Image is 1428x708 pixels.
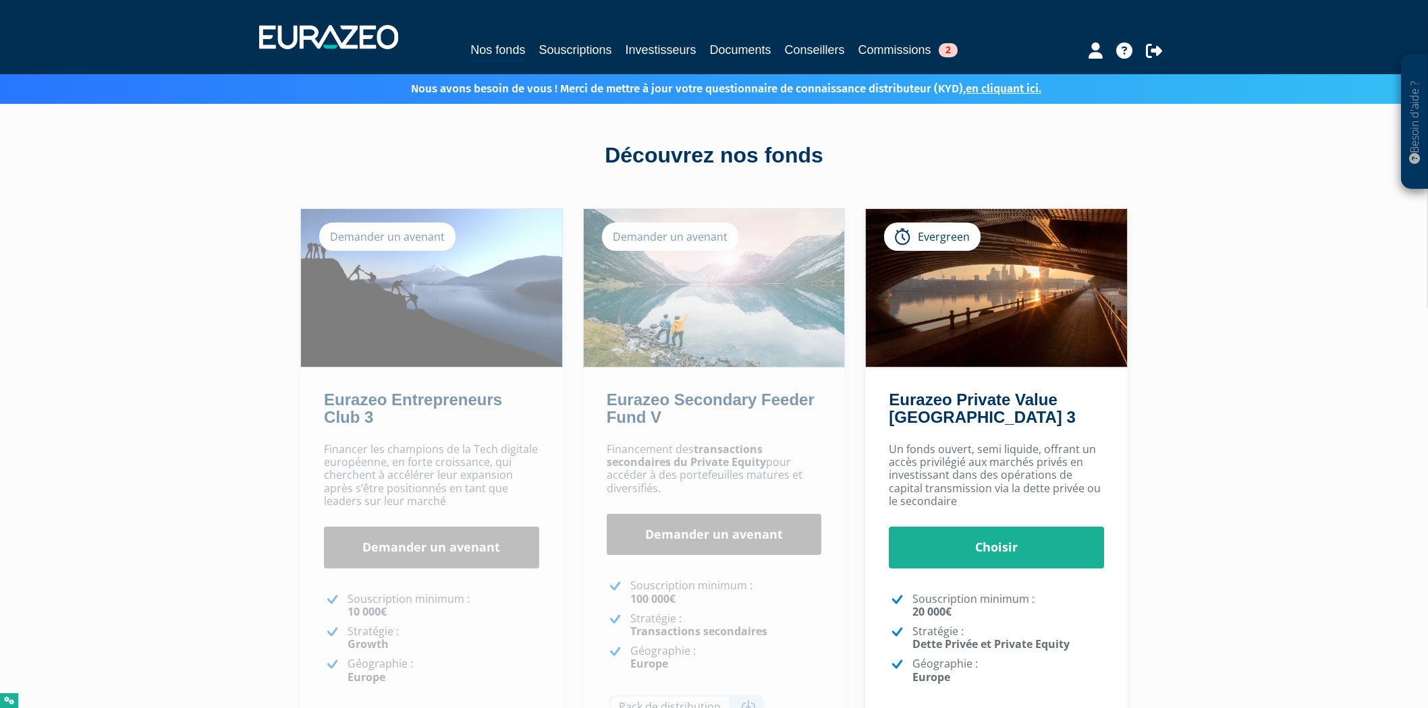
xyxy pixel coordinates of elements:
a: Demander un avenant [324,527,539,568]
img: Eurazeo Entrepreneurs Club 3 [301,209,562,367]
p: Nous avons besoin de vous ! Merci de mettre à jour votre questionnaire de connaissance distribute... [372,78,1041,97]
p: Financement des pour accéder à des portefeuilles matures et diversifiés. [607,443,822,495]
p: Stratégie : [630,612,822,638]
a: en cliquant ici. [966,82,1041,96]
strong: Dette Privée et Private Equity [912,637,1070,651]
p: Géographie : [630,645,822,670]
a: Choisir [889,527,1104,568]
img: Eurazeo Secondary Feeder Fund V [584,209,845,367]
a: Souscriptions [539,40,611,59]
a: Commissions2 [858,40,958,59]
div: Demander un avenant [319,223,456,251]
a: Eurazeo Private Value [GEOGRAPHIC_DATA] 3 [889,390,1075,426]
img: Eurazeo Private Value Europe 3 [866,209,1127,367]
p: Stratégie : [912,625,1104,651]
strong: Europe [348,670,385,684]
p: Un fonds ouvert, semi liquide, offrant un accès privilégié aux marchés privés en investissant dan... [889,443,1104,508]
div: Evergreen [884,223,981,251]
p: Souscription minimum : [912,593,1104,618]
a: Eurazeo Entrepreneurs Club 3 [324,390,502,426]
strong: Transactions secondaires [630,624,767,639]
strong: 100 000€ [630,591,676,606]
strong: Europe [630,656,668,671]
p: Besoin d'aide ? [1407,61,1423,183]
strong: 20 000€ [912,604,952,619]
div: Demander un avenant [602,223,738,251]
strong: Europe [912,670,950,684]
a: Nos fonds [470,40,525,61]
p: Géographie : [912,657,1104,683]
p: Stratégie : [348,625,539,651]
p: Géographie : [348,657,539,683]
p: Financer les champions de la Tech digitale européenne, en forte croissance, qui cherchent à accél... [324,443,539,508]
strong: Growth [348,637,389,651]
img: 1732889491-logotype_eurazeo_blanc_rvb.png [259,25,398,49]
div: Découvrez nos fonds [329,140,1099,171]
a: Documents [710,40,771,59]
p: Souscription minimum : [348,593,539,618]
span: 2 [939,43,958,57]
p: Souscription minimum : [630,579,822,605]
a: Investisseurs [625,40,696,59]
a: Conseillers [785,40,845,59]
a: Demander un avenant [607,514,822,556]
a: Eurazeo Secondary Feeder Fund V [607,390,815,426]
strong: transactions secondaires du Private Equity [607,442,766,469]
strong: 10 000€ [348,604,387,619]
